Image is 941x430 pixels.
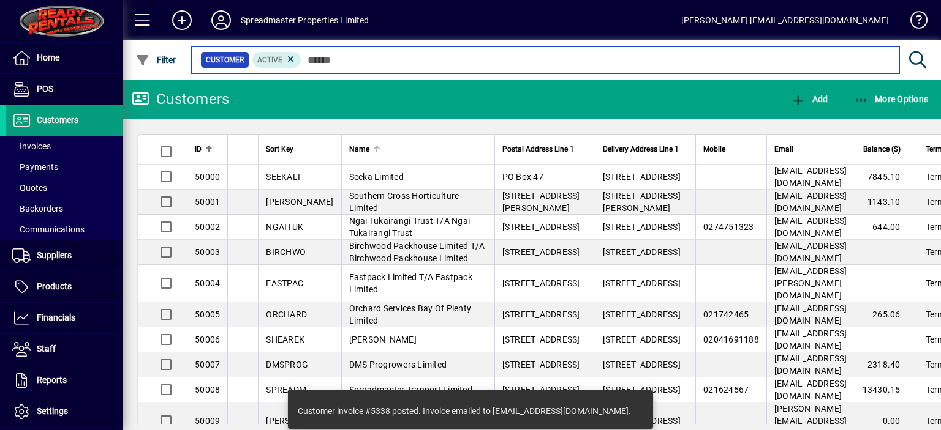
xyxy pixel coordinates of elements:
span: [EMAIL_ADDRESS][DOMAIN_NAME] [774,216,847,238]
td: 13430.15 [855,377,918,402]
span: DMS Progrowers Limited [349,360,447,369]
a: Knowledge Base [901,2,926,42]
a: Suppliers [6,240,123,271]
span: 50005 [195,310,220,319]
span: [STREET_ADDRESS][PERSON_NAME] [603,191,681,213]
span: 021624567 [703,385,749,395]
span: Add [791,94,828,104]
span: [STREET_ADDRESS] [603,310,681,319]
span: 50001 [195,197,220,207]
span: [STREET_ADDRESS][PERSON_NAME] [502,191,580,213]
span: [STREET_ADDRESS] [502,310,580,319]
a: Communications [6,219,123,240]
span: Customers [37,115,78,125]
span: Email [774,143,793,156]
span: 50003 [195,247,220,257]
a: Staff [6,334,123,365]
span: Staff [37,344,56,354]
span: Sort Key [266,143,293,156]
span: Products [37,281,72,291]
span: DMSPROG [266,360,308,369]
a: Settings [6,396,123,427]
span: 021742465 [703,310,749,319]
span: 50008 [195,385,220,395]
span: Balance ($) [863,143,901,156]
span: [STREET_ADDRESS] [603,335,681,344]
span: [STREET_ADDRESS] [603,278,681,288]
a: Home [6,43,123,73]
div: Spreadmaster Properties Limited [241,10,369,30]
td: 2318.40 [855,352,918,377]
div: Email [774,143,847,156]
span: ORCHARD [266,310,307,319]
div: Customer invoice #5338 posted. Invoice emailed to [EMAIL_ADDRESS][DOMAIN_NAME]. [298,405,631,417]
span: [STREET_ADDRESS] [502,335,580,344]
span: Invoices [12,141,51,151]
a: Products [6,272,123,302]
span: Filter [135,55,176,65]
td: 1143.10 [855,190,918,215]
a: Payments [6,157,123,177]
a: Financials [6,303,123,333]
span: [EMAIL_ADDRESS][DOMAIN_NAME] [774,379,847,401]
span: 50004 [195,278,220,288]
button: Add [162,9,202,31]
span: Ngai Tukairangi Trust T/A Ngai Tukairangi Trust [349,216,470,238]
span: 50000 [195,172,220,182]
span: [EMAIL_ADDRESS][DOMAIN_NAME] [774,303,847,325]
span: Southern Cross Horticulture Limited [349,191,459,213]
span: [EMAIL_ADDRESS][DOMAIN_NAME] [774,166,847,188]
span: [STREET_ADDRESS] [502,360,580,369]
a: POS [6,74,123,105]
span: Settings [37,406,68,416]
span: [PERSON_NAME] [266,197,333,207]
span: [EMAIL_ADDRESS][DOMAIN_NAME] [774,354,847,376]
td: 644.00 [855,215,918,240]
div: Customers [132,89,229,109]
span: EASTPAC [266,278,303,288]
span: [STREET_ADDRESS] [502,247,580,257]
span: Suppliers [37,250,72,260]
span: [STREET_ADDRESS] [502,278,580,288]
span: Payments [12,162,58,172]
span: SHEAREK [266,335,304,344]
span: [EMAIL_ADDRESS][DOMAIN_NAME] [774,241,847,263]
div: Balance ($) [863,143,912,156]
span: Quotes [12,183,47,193]
span: Eastpack Limited T/A Eastpack Limited [349,272,472,294]
span: Seeka Limited [349,172,404,182]
span: [EMAIL_ADDRESS][DOMAIN_NAME] [774,191,847,213]
span: Postal Address Line 1 [502,143,574,156]
button: Filter [132,49,180,71]
span: Customer [206,54,244,66]
span: Communications [12,224,85,234]
span: Backorders [12,204,63,213]
span: SPREADM [266,385,306,395]
span: 50002 [195,222,220,232]
span: [PERSON_NAME] [266,416,333,426]
mat-chip: Activation Status: Active [252,52,301,68]
span: Home [37,53,59,62]
span: 02041691188 [703,335,759,344]
td: 7845.10 [855,165,918,190]
span: [EMAIL_ADDRESS][DOMAIN_NAME] [774,328,847,350]
span: [STREET_ADDRESS] [603,172,681,182]
span: Reports [37,375,67,385]
div: [PERSON_NAME] [EMAIL_ADDRESS][DOMAIN_NAME] [681,10,889,30]
a: Invoices [6,136,123,157]
span: 50009 [195,416,220,426]
span: [EMAIL_ADDRESS][PERSON_NAME][DOMAIN_NAME] [774,266,847,300]
span: NGAITUK [266,222,303,232]
a: Reports [6,365,123,396]
span: 50006 [195,335,220,344]
div: ID [195,143,220,156]
td: 265.06 [855,302,918,327]
span: POS [37,84,53,94]
span: [STREET_ADDRESS] [603,360,681,369]
button: Add [788,88,831,110]
span: Orchard Services Bay Of Plenty Limited [349,303,472,325]
span: 0274751323 [703,222,754,232]
span: Delivery Address Line 1 [603,143,679,156]
span: Active [257,56,282,64]
span: More Options [854,94,929,104]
